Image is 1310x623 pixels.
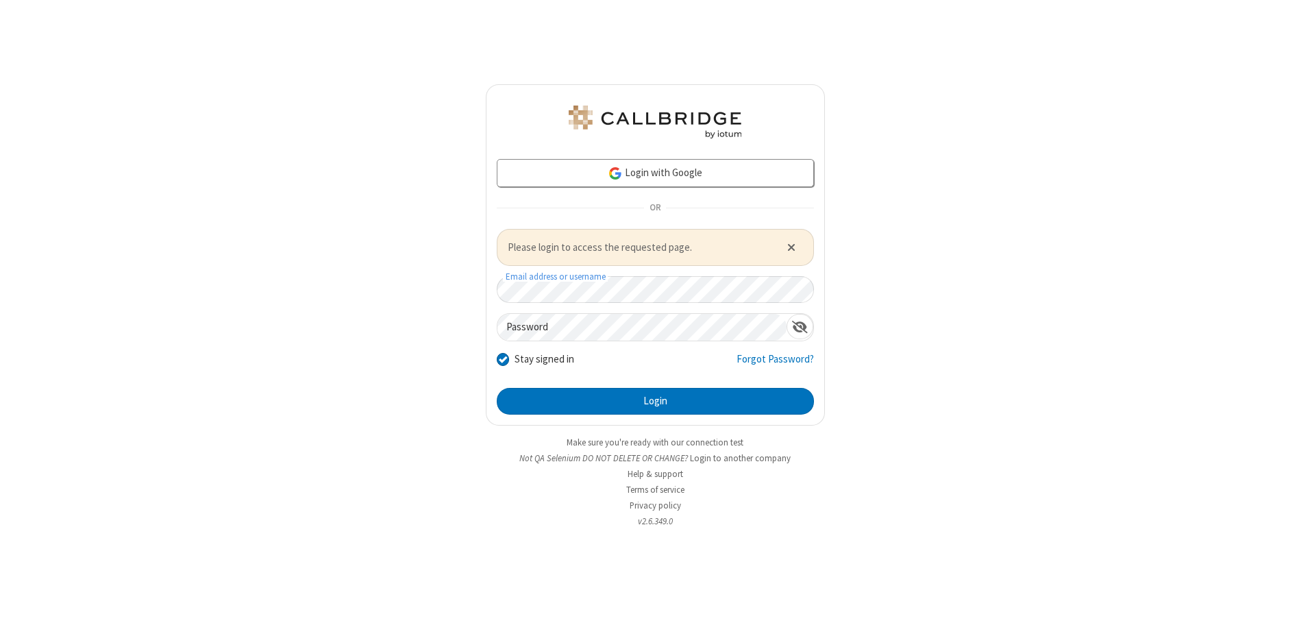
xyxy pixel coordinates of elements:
a: Make sure you're ready with our connection test [567,437,743,448]
span: Please login to access the requested page. [508,240,770,256]
a: Terms of service [626,484,684,496]
button: Close alert [780,237,802,258]
a: Forgot Password? [737,352,814,378]
li: v2.6.349.0 [486,515,825,528]
span: OR [644,198,666,217]
a: Login with Google [497,159,814,186]
img: QA Selenium DO NOT DELETE OR CHANGE [566,106,744,138]
a: Privacy policy [630,500,681,511]
input: Password [497,314,787,341]
button: Login to another company [690,452,791,465]
input: Email address or username [497,276,814,303]
img: google-icon.png [608,166,623,181]
a: Help & support [628,468,683,480]
li: Not QA Selenium DO NOT DELETE OR CHANGE? [486,452,825,465]
div: Show password [787,314,813,339]
label: Stay signed in [515,352,574,367]
button: Login [497,388,814,415]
